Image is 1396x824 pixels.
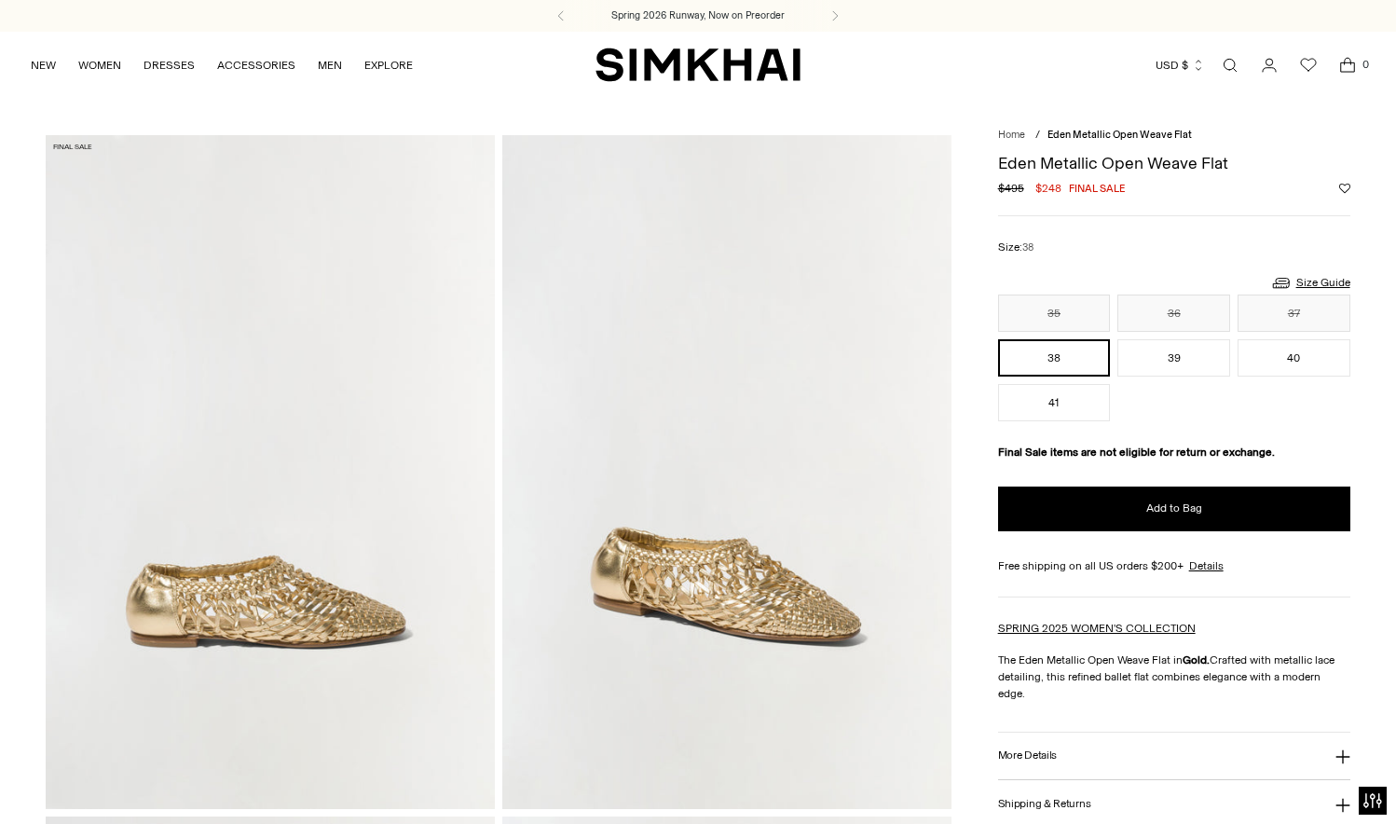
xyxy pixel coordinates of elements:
div: Free shipping on all US orders $200+ [998,557,1350,574]
button: Add to Wishlist [1339,183,1350,194]
a: WOMEN [78,45,121,86]
button: 35 [998,295,1111,332]
s: $495 [998,180,1024,197]
button: 37 [1238,295,1350,332]
span: Eden Metallic Open Weave Flat [1047,129,1192,141]
strong: Final Sale items are not eligible for return or exchange. [998,446,1275,459]
a: Spring 2026 Runway, Now on Preorder [611,8,785,23]
button: More Details [998,733,1350,780]
a: Size Guide [1270,271,1350,295]
a: Home [998,129,1025,141]
img: Eden Metallic Open Weave Flat [502,135,951,809]
label: Size: [998,239,1033,256]
a: Wishlist [1290,47,1327,84]
button: 40 [1238,339,1350,377]
button: 39 [1117,339,1230,377]
a: ACCESSORIES [217,45,295,86]
a: SPRING 2025 WOMEN'S COLLECTION [998,622,1196,635]
h1: Eden Metallic Open Weave Flat [998,155,1350,172]
span: 38 [1022,241,1033,254]
a: Open cart modal [1329,47,1366,84]
p: The Eden Metallic Open Weave Flat in Crafted with metallic lace detailing, this refined ballet fl... [998,652,1350,702]
button: 36 [1117,295,1230,332]
a: Open search modal [1211,47,1249,84]
a: MEN [318,45,342,86]
span: 0 [1357,56,1374,73]
nav: breadcrumbs [998,128,1350,144]
button: 38 [998,339,1111,377]
h3: Shipping & Returns [998,798,1091,810]
span: Add to Bag [1146,501,1202,516]
button: 41 [998,384,1111,421]
button: Add to Bag [998,487,1350,531]
button: USD $ [1156,45,1205,86]
span: $248 [1035,180,1061,197]
div: / [1035,128,1040,144]
img: Eden Metallic Open Weave Flat [46,135,495,809]
a: Details [1189,557,1224,574]
strong: Gold. [1183,653,1210,666]
a: SIMKHAI [595,47,801,83]
h3: More Details [998,749,1057,762]
a: DRESSES [144,45,195,86]
a: NEW [31,45,56,86]
a: EXPLORE [364,45,413,86]
a: Go to the account page [1251,47,1288,84]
